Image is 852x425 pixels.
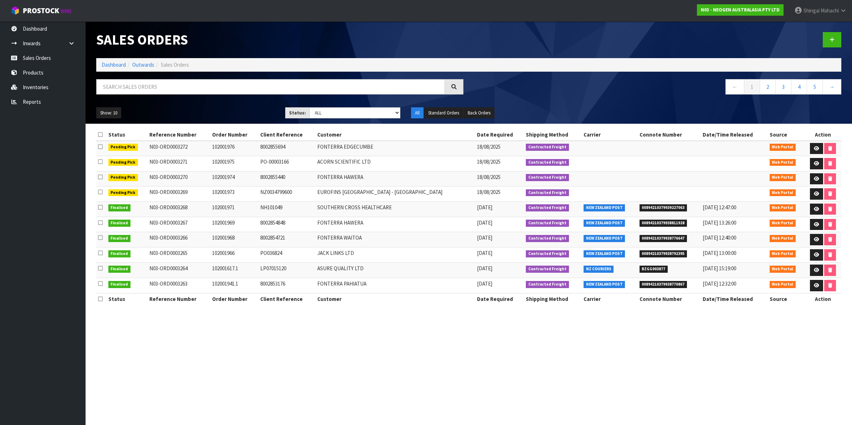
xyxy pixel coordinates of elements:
[760,79,776,94] a: 2
[315,263,475,278] td: ASURE QUALITY LTD
[258,293,315,305] th: Client Reference
[258,156,315,171] td: PO-00003166
[210,156,258,171] td: 102001975
[108,266,131,273] span: Finalised
[640,250,687,257] span: 00894210379938792395
[526,174,569,181] span: Contracted Freight
[584,250,625,257] span: NEW ZEALAND POST
[526,220,569,227] span: Contracted Freight
[210,232,258,247] td: 102001968
[638,293,701,305] th: Connote Number
[11,6,20,15] img: cube-alt.png
[477,204,492,211] span: [DATE]
[108,144,138,151] span: Pending Pick
[148,278,210,293] td: N03-ORD0003263
[477,280,492,287] span: [DATE]
[148,171,210,186] td: N03-ORD0003270
[770,174,796,181] span: Web Portal
[258,141,315,156] td: 8002855694
[703,250,736,256] span: [DATE] 13:00:00
[148,201,210,217] td: N03-ORD0003268
[108,220,131,227] span: Finalised
[770,281,796,288] span: Web Portal
[524,293,582,305] th: Shipping Method
[315,141,475,156] td: FONTERRA EDGECUMBE
[108,250,131,257] span: Finalised
[805,129,841,140] th: Action
[526,250,569,257] span: Contracted Freight
[526,266,569,273] span: Contracted Freight
[475,293,524,305] th: Date Required
[108,174,138,181] span: Pending Pick
[258,232,315,247] td: 8002854721
[108,204,131,211] span: Finalised
[108,235,131,242] span: Finalised
[148,232,210,247] td: N03-ORD0003266
[210,247,258,263] td: 102001966
[477,174,501,180] span: 18/08/2025
[315,186,475,202] td: EUROFINS [GEOGRAPHIC_DATA] - [GEOGRAPHIC_DATA]
[775,79,791,94] a: 3
[822,79,841,94] a: →
[258,217,315,232] td: 8002854848
[701,293,768,305] th: Date/Time Released
[477,219,492,226] span: [DATE]
[804,7,820,14] span: Shingai
[770,204,796,211] span: Web Portal
[96,32,463,47] h1: Sales Orders
[474,79,841,97] nav: Page navigation
[315,278,475,293] td: FONTERRA PAHIATUA
[108,189,138,196] span: Pending Pick
[526,204,569,211] span: Contracted Freight
[464,107,494,119] button: Back Orders
[289,110,306,116] strong: Status:
[701,7,780,13] strong: N03 - NEOGEN AUSTRALASIA PTY LTD
[768,129,805,140] th: Source
[61,8,72,15] small: WMS
[477,234,492,241] span: [DATE]
[424,107,463,119] button: Standard Orders
[770,189,796,196] span: Web Portal
[148,141,210,156] td: N03-ORD0003272
[148,247,210,263] td: N03-ORD0003265
[821,7,839,14] span: Mahachi
[640,235,687,242] span: 00894210379938776647
[108,159,138,166] span: Pending Pick
[210,278,258,293] td: 102001941.1
[805,293,841,305] th: Action
[638,129,701,140] th: Connote Number
[477,158,501,165] span: 18/08/2025
[477,265,492,272] span: [DATE]
[411,107,424,119] button: All
[584,204,625,211] span: NEW ZEALAND POST
[477,143,501,150] span: 18/08/2025
[770,220,796,227] span: Web Portal
[23,6,59,15] span: ProStock
[107,293,148,305] th: Status
[526,159,569,166] span: Contracted Freight
[108,281,131,288] span: Finalised
[107,129,148,140] th: Status
[210,186,258,202] td: 102001973
[770,159,796,166] span: Web Portal
[703,234,736,241] span: [DATE] 12:40:00
[703,219,736,226] span: [DATE] 13:26:00
[161,61,189,68] span: Sales Orders
[148,129,210,140] th: Reference Number
[584,266,614,273] span: NZ COURIERS
[526,235,569,242] span: Contracted Freight
[210,201,258,217] td: 102001971
[315,129,475,140] th: Customer
[640,266,668,273] span: BZGG003877
[584,220,625,227] span: NEW ZEALAND POST
[770,144,796,151] span: Web Portal
[807,79,823,94] a: 5
[477,189,501,195] span: 18/08/2025
[148,156,210,171] td: N03-ORD0003271
[584,235,625,242] span: NEW ZEALAND POST
[526,189,569,196] span: Contracted Freight
[210,129,258,140] th: Order Number
[701,129,768,140] th: Date/Time Released
[584,281,625,288] span: NEW ZEALAND POST
[258,186,315,202] td: NZ0034799600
